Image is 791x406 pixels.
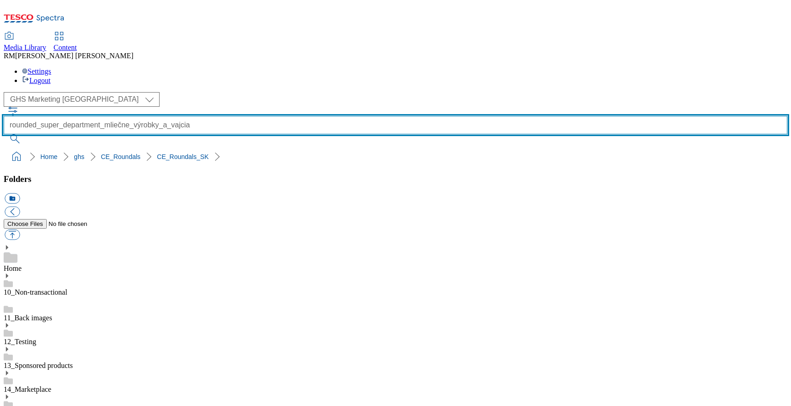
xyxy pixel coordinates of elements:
a: Media Library [4,33,46,52]
a: Logout [22,77,50,84]
h3: Folders [4,174,787,184]
a: 12_Testing [4,338,36,346]
a: ghs [74,153,84,160]
a: 13_Sponsored products [4,362,73,369]
a: CE_Roundals_SK [157,153,209,160]
a: Home [40,153,57,160]
span: Content [54,44,77,51]
a: Settings [22,67,51,75]
a: CE_Roundals [101,153,140,160]
input: Search by names or tags [4,116,787,134]
a: 14_Marketplace [4,385,51,393]
span: [PERSON_NAME] [PERSON_NAME] [15,52,133,60]
a: Content [54,33,77,52]
a: 11_Back images [4,314,52,322]
span: RM [4,52,15,60]
a: home [9,149,24,164]
nav: breadcrumb [4,148,787,165]
a: 10_Non-transactional [4,288,67,296]
span: Media Library [4,44,46,51]
a: Home [4,264,22,272]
